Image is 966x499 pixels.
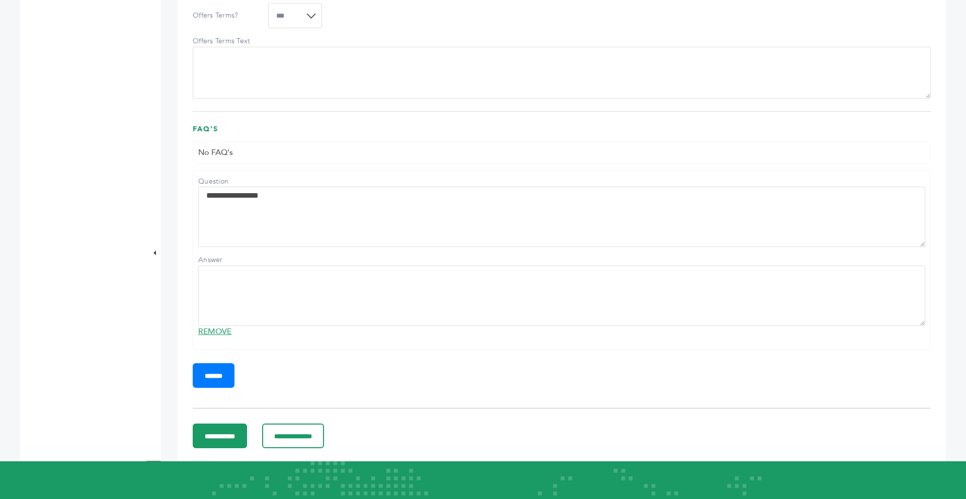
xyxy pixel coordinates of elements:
label: Offers Terms? [193,11,263,21]
a: REMOVE [198,326,231,337]
label: Question [198,177,269,187]
h3: FAQ's [193,124,931,142]
label: Offers Terms Text [193,36,263,46]
label: Answer [198,255,269,265]
span: No FAQ's [198,147,233,158]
